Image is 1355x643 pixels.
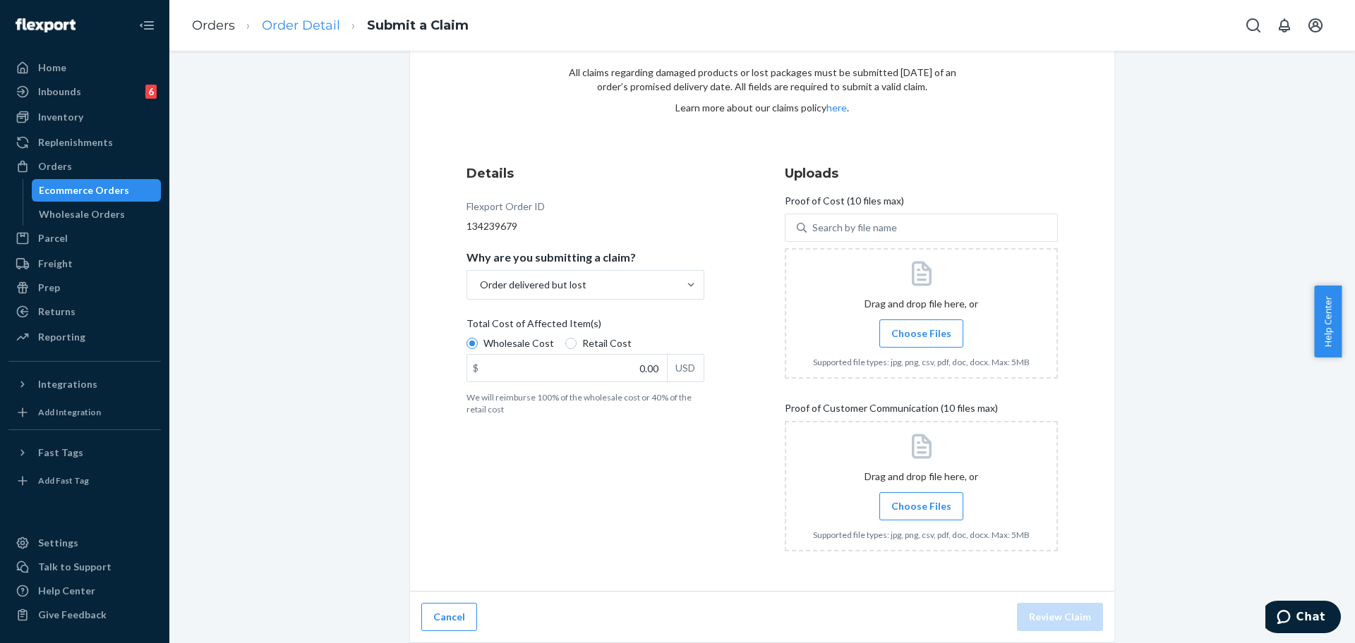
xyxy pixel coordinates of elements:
span: Wholesale Cost [483,336,554,350]
a: Ecommerce Orders [32,179,162,202]
div: Add Integration [38,406,101,418]
div: Inventory [38,110,83,124]
button: Review Claim [1017,603,1103,631]
div: Reporting [38,330,85,344]
span: Choose Files [891,499,951,513]
div: Talk to Support [38,560,112,574]
button: Give Feedback [8,604,161,626]
button: Close Navigation [133,11,161,39]
a: Add Integration [8,401,161,424]
p: We will reimburse 100% of the wholesale cost or 40% of the retail cost [466,391,704,415]
div: Flexport Order ID [466,200,545,219]
img: Flexport logo [16,18,76,32]
button: Open account menu [1301,11,1330,39]
a: Inbounds6 [8,80,161,103]
div: Freight [38,257,73,271]
div: Parcel [38,231,68,245]
a: Prep [8,276,161,299]
a: Home [8,56,161,79]
div: Replenishments [38,135,113,149]
button: Open Search Box [1239,11,1267,39]
span: Proof of Customer Communication (10 files max) [785,401,998,421]
div: Settings [38,536,78,550]
div: Prep [38,281,60,295]
div: $ [467,355,484,381]
input: Retail Cost [565,338,577,349]
span: Total Cost of Affected Item(s) [466,317,601,336]
a: Order Detail [262,18,340,33]
h3: Details [466,164,704,183]
a: Submit a Claim [367,18,469,33]
div: Wholesale Orders [39,207,125,221]
a: Freight [8,252,161,275]
span: Choose Files [891,326,951,341]
div: Help Center [38,584,95,598]
input: $USD [467,355,667,381]
a: Settings [8,532,161,554]
p: Why are you submitting a claim? [466,250,636,264]
button: Integrations [8,373,161,396]
div: Give Feedback [38,608,107,622]
a: Orders [8,155,161,178]
span: Retail Cost [582,336,632,350]
a: Wholesale Orders [32,203,162,226]
div: Returns [38,305,76,319]
span: Proof of Cost (10 files max) [785,194,904,214]
a: Returns [8,300,161,323]
a: Reporting [8,326,161,348]
a: Help Center [8,580,161,602]
button: Open notifications [1270,11,1299,39]
div: Inbounds [38,85,81,99]
div: Integrations [38,377,97,391]
button: Talk to Support [8,556,161,578]
button: Help Center [1314,286,1342,357]
div: Fast Tags [38,446,83,460]
div: Order delivered but lost [480,278,586,292]
a: Orders [192,18,235,33]
input: Wholesale Cost [466,338,478,349]
div: Orders [38,159,72,173]
p: Learn more about our claims policy . [568,101,956,115]
div: Ecommerce Orders [39,183,129,197]
a: Inventory [8,106,161,128]
h3: Uploads [785,164,1058,183]
ol: breadcrumbs [181,5,480,47]
button: Fast Tags [8,441,161,464]
button: Cancel [421,603,477,631]
div: Add Fast Tag [38,474,89,486]
div: 6 [145,85,157,99]
iframe: Opens a widget where you can chat to one of our agents [1265,601,1341,636]
div: USD [667,355,704,381]
div: Home [38,61,66,75]
a: here [826,102,847,114]
a: Add Fast Tag [8,470,161,492]
div: 134239679 [466,219,704,233]
a: Parcel [8,227,161,250]
div: Search by file name [812,221,897,235]
a: Replenishments [8,131,161,154]
p: All claims regarding damaged products or lost packages must be submitted [DATE] of an order’s pro... [568,66,956,94]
